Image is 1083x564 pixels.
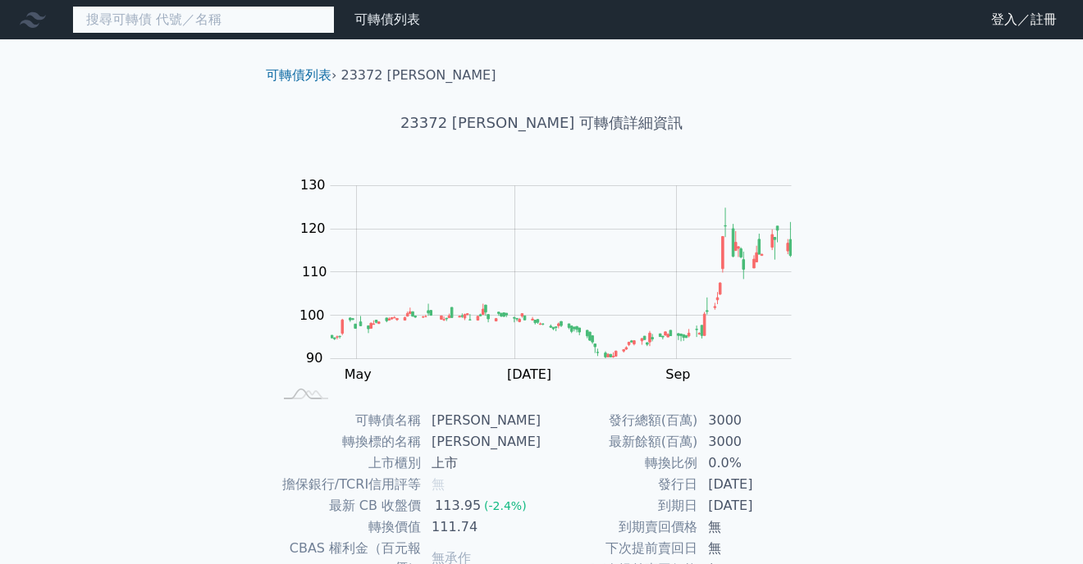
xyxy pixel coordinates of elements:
[541,495,698,516] td: 到期日
[272,410,422,431] td: 可轉債名稱
[432,476,445,492] span: 無
[300,177,326,193] tspan: 130
[422,453,541,474] td: 上市
[302,264,327,280] tspan: 110
[1001,485,1083,564] iframe: Chat Widget
[484,499,527,512] span: (-2.4%)
[341,66,496,85] li: 23372 [PERSON_NAME]
[1001,485,1083,564] div: 聊天小工具
[272,516,422,538] td: 轉換價值
[541,431,698,453] td: 最新餘額(百萬)
[665,366,690,382] tspan: Sep
[432,496,484,516] div: 113.95
[72,6,335,34] input: 搜尋可轉債 代號／名稱
[354,11,420,27] a: 可轉債列表
[541,453,698,474] td: 轉換比例
[291,177,816,415] g: Chart
[541,516,698,538] td: 到期賣回價格
[698,453,811,474] td: 0.0%
[422,431,541,453] td: [PERSON_NAME]
[698,474,811,495] td: [DATE]
[272,431,422,453] td: 轉換標的名稱
[541,410,698,431] td: 發行總額(百萬)
[300,221,326,236] tspan: 120
[698,431,811,453] td: 3000
[266,67,331,83] a: 可轉債列表
[272,453,422,474] td: 上市櫃別
[541,538,698,559] td: 下次提前賣回日
[698,516,811,538] td: 無
[422,410,541,431] td: [PERSON_NAME]
[541,474,698,495] td: 發行日
[272,495,422,516] td: 最新 CB 收盤價
[299,307,325,323] tspan: 100
[507,366,551,382] tspan: [DATE]
[272,474,422,495] td: 擔保銀行/TCRI信用評等
[698,410,811,431] td: 3000
[698,538,811,559] td: 無
[253,111,830,134] h1: 23372 [PERSON_NAME] 可轉債詳細資訊
[306,350,322,366] tspan: 90
[422,516,541,538] td: 111.74
[698,495,811,516] td: [DATE]
[345,366,372,382] tspan: May
[978,7,1070,33] a: 登入／註冊
[266,66,336,85] li: ›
